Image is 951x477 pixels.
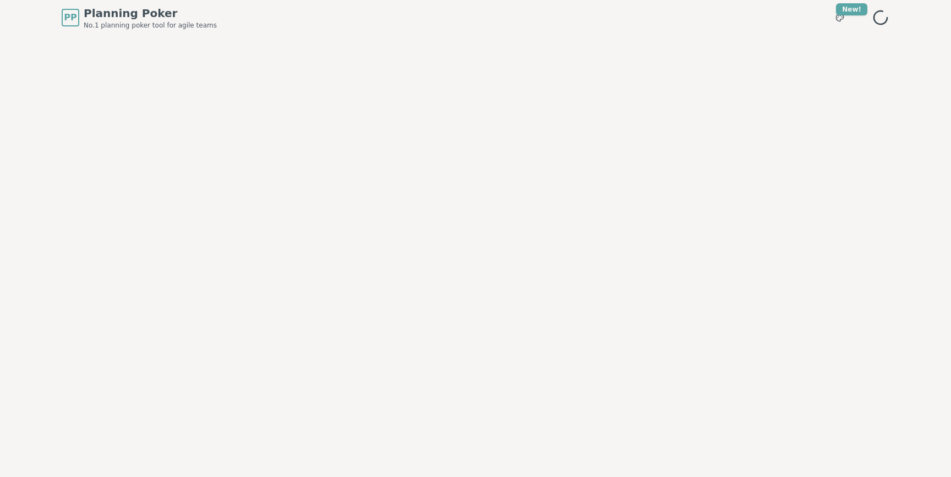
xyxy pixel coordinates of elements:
div: New! [836,3,867,15]
span: No.1 planning poker tool for agile teams [84,21,217,30]
span: Planning Poker [84,6,217,21]
button: New! [830,8,850,28]
a: PPPlanning PokerNo.1 planning poker tool for agile teams [62,6,217,30]
span: PP [64,11,76,24]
